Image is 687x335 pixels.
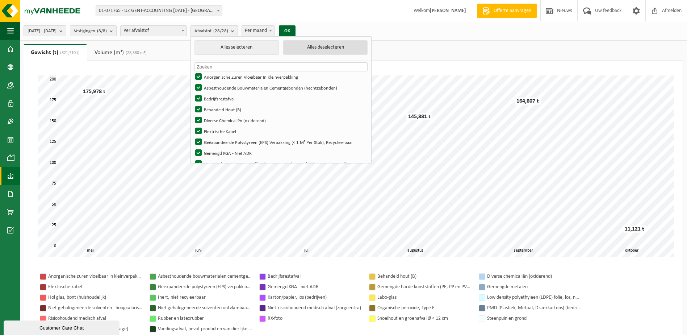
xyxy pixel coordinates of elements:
div: Risicohoudend medisch afval [48,314,142,323]
a: Offerte aanvragen [477,4,537,18]
a: Volume (m³) [87,44,154,61]
button: Vestigingen(8/8) [70,25,117,36]
span: Offerte aanvragen [492,7,533,15]
div: Labo-glas [377,293,472,302]
span: Afvalstof [194,26,228,37]
div: Steenpuin en grond [487,314,581,323]
div: Gemengde harde kunststoffen (PE, PP en PVC), recycleerbaar (industrieel) [377,282,472,291]
span: (821,710 t) [58,51,80,55]
button: [DATE] - [DATE] [24,25,66,36]
span: [DATE] - [DATE] [28,26,56,37]
label: Anorganische Zuren Vloeibaar In Kleinverpakking [194,71,367,82]
div: Behandeld hout (B) [377,272,472,281]
div: Anorganische zuren vloeibaar in kleinverpakking [48,272,142,281]
span: (28,380 m³) [124,51,147,55]
div: Rubber en latexrubber [158,314,252,323]
iframe: chat widget [4,319,121,335]
div: Inert, niet recyleerbaar [158,293,252,302]
span: 01-071765 - UZ GENT-ACCOUNTING 0 BC - GENT [96,5,222,16]
label: Bedrijfsrestafval [194,93,367,104]
div: Hol glas, bont (huishoudelijk) [48,293,142,302]
span: Per afvalstof [120,25,187,36]
div: Asbesthoudende bouwmaterialen cementgebonden (hechtgebonden) [158,272,252,281]
div: Low density polyethyleen (LDPE) folie, los, naturel/gekleurd (70/30) [487,293,581,302]
span: Per maand [242,26,274,36]
div: Elektrische kabel [48,282,142,291]
label: Gemengd KGA - Niet ADR [194,148,367,158]
div: Organische peroxide, Type F [377,303,472,313]
div: Snoeihout en groenafval Ø < 12 cm [377,314,472,323]
div: 161,369 t [189,100,215,107]
div: 11,121 t [623,226,646,233]
div: Geëxpandeerde polystyreen (EPS) verpakking (< 1 m² per stuk), recycleerbaar [158,282,252,291]
count: (8/8) [97,29,107,33]
span: Per afvalstof [121,26,187,36]
label: Geëxpandeerde Polystyreen (EPS) Verpakking (< 1 M² Per Stuk), Recycleerbaar [194,137,367,148]
label: Behandeld Hout (B) [194,104,367,115]
strong: [PERSON_NAME] [430,8,466,13]
div: Niet gehalogeneerde solventen - hoogcalorisch in kleinverpakking [48,303,142,313]
label: Gemengde Harde Kunststoffen (PE, PP En PVC), Recycleerbaar (industrieel) [194,158,367,169]
button: OK [279,25,296,37]
a: Gewicht (t) [24,44,87,61]
div: Gemengd KGA - niet ADR [268,282,362,291]
span: Vestigingen [74,26,107,37]
div: Niet-risicohoudend medisch afval (zorgcentra) [268,303,362,313]
count: (28/28) [213,29,228,33]
div: Niet gehalogeneerde solventen ontvlambaar en giftig [158,303,252,313]
div: Bedrijfsrestafval [268,272,362,281]
button: Afvalstof(28/28) [190,25,238,36]
span: 01-071765 - UZ GENT-ACCOUNTING 0 BC - GENT [96,6,222,16]
div: 175,978 t [81,88,107,95]
div: PMD (Plastiek, Metaal, Drankkartons) (bedrijven) [487,303,581,313]
div: Gemengde metalen [487,282,581,291]
label: Asbesthoudende Bouwmaterialen Cementgebonden (hechtgebonden) [194,82,367,93]
span: Per maand [242,25,275,36]
div: RX-foto [268,314,362,323]
button: Alles selecteren [194,40,279,55]
input: Zoeken [194,62,368,71]
button: Alles deselecteren [283,40,368,55]
div: Karton/papier, los (bedrijven) [268,293,362,302]
label: Elektrische Kabel [194,126,367,137]
div: Diverse chemicaliën (oxiderend) [487,272,581,281]
label: Diverse Chemicaliën (oxiderend) [194,115,367,126]
div: 164,607 t [515,98,541,105]
div: 145,881 t [406,113,432,120]
div: Voedingsafval, bevat producten van dierlijke oorsprong, gemengde verpakking (exclusief glas), cat... [158,324,252,334]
